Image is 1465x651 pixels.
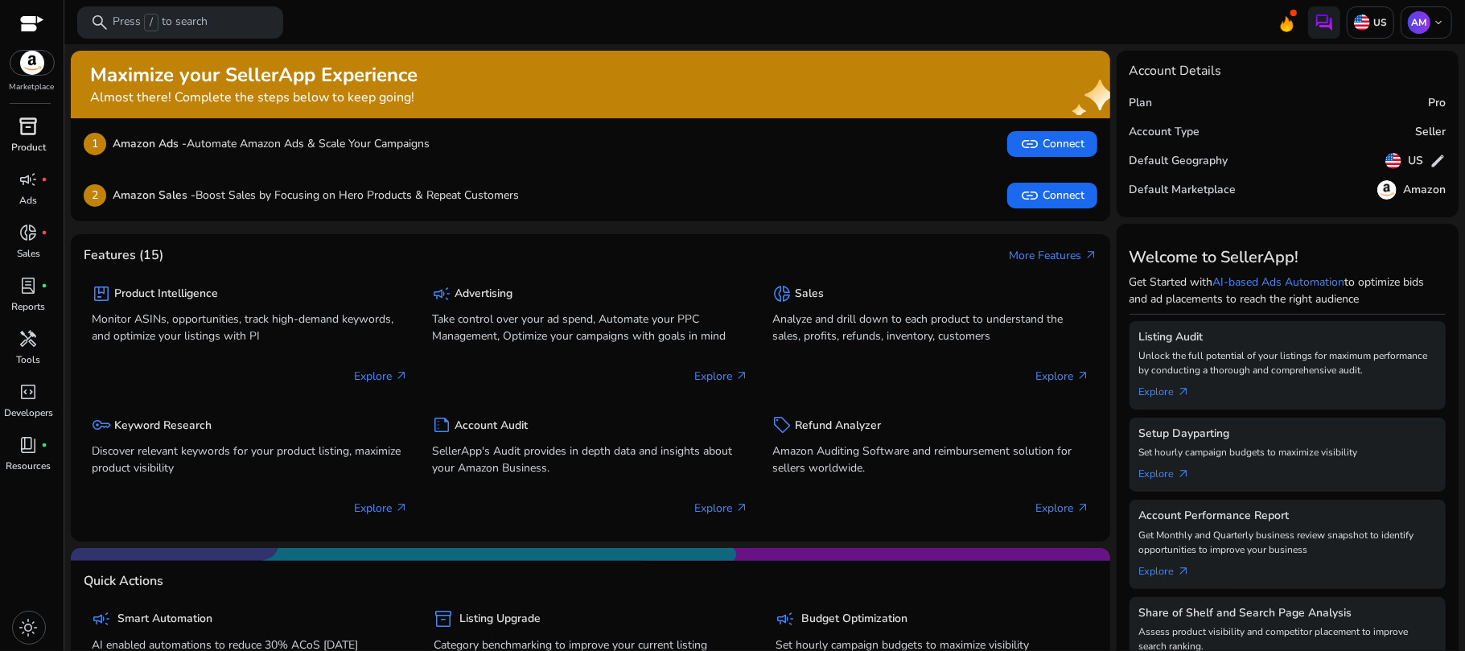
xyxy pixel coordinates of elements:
h5: Budget Optimization [802,612,908,626]
span: edit [1430,153,1446,169]
span: search [90,13,109,32]
img: amazon.svg [1377,180,1397,200]
span: arrow_outward [1084,249,1097,262]
p: Amazon Auditing Software and reimbursement solution for sellers worldwide. [773,443,1089,476]
p: Developers [4,406,53,420]
p: Automate Amazon Ads & Scale Your Campaigns [113,135,430,152]
a: More Featuresarrow_outward [1009,247,1097,264]
h5: Amazon [1403,183,1446,197]
h5: Advertising [455,287,512,301]
img: us.svg [1354,14,1370,31]
span: Connect [1020,186,1084,205]
button: linkConnect [1007,131,1097,157]
b: Amazon Ads - [113,136,187,151]
h5: Listing Upgrade [459,612,541,626]
span: donut_small [773,284,792,303]
span: link [1020,134,1039,154]
span: arrow_outward [1076,369,1089,382]
p: Explore [695,368,749,385]
span: arrow_outward [736,501,749,514]
p: SellerApp's Audit provides in depth data and insights about your Amazon Business. [432,443,748,476]
span: arrow_outward [1076,501,1089,514]
h2: Maximize your SellerApp Experience [90,64,418,87]
h5: Share of Shelf and Search Page Analysis [1139,607,1436,620]
span: Connect [1020,134,1084,154]
span: campaign [432,284,451,303]
span: arrow_outward [1178,565,1191,578]
p: Discover relevant keywords for your product listing, maximize product visibility [92,443,408,476]
p: Unlock the full potential of your listings for maximum performance by conducting a thorough and c... [1139,348,1436,377]
p: Sales [17,246,40,261]
h5: Keyword Research [114,419,212,433]
div: Keywords by Traffic [178,95,271,105]
h4: Features (15) [84,248,163,263]
h4: Quick Actions [84,574,163,589]
p: US [1370,16,1387,29]
h4: Almost there! Complete the steps below to keep going! [90,90,418,105]
span: arrow_outward [1178,385,1191,398]
span: campaign [19,170,39,189]
button: linkConnect [1007,183,1097,208]
p: Product [11,140,46,155]
p: Get Monthly and Quarterly business review snapshot to identify opportunities to improve your busi... [1139,528,1436,557]
p: 2 [84,184,106,207]
span: arrow_outward [1178,468,1191,480]
p: Reports [12,299,46,314]
h5: Default Marketplace [1130,183,1237,197]
p: Boost Sales by Focusing on Hero Products & Repeat Customers [113,187,519,204]
h3: Welcome to SellerApp! [1130,248,1446,267]
p: Ads [20,193,38,208]
p: AM [1408,11,1430,34]
p: Set hourly campaign budgets to maximize visibility [1139,445,1436,459]
h5: Sales [796,287,825,301]
span: key [92,415,111,435]
h5: Pro [1428,97,1446,110]
img: tab_domain_overview_orange.svg [43,93,56,106]
p: Get Started with to optimize bids and ad placements to reach the right audience [1130,274,1446,307]
h5: US [1408,155,1423,168]
a: Explorearrow_outward [1139,459,1204,482]
span: / [144,14,158,31]
p: Analyze and drill down to each product to understand the sales, profits, refunds, inventory, cust... [773,311,1089,344]
p: Take control over your ad spend, Automate your PPC Management, Optimize your campaigns with goals... [432,311,748,344]
a: Explorearrow_outward [1139,557,1204,579]
h5: Listing Audit [1139,331,1436,344]
p: Explore [1035,500,1089,517]
span: campaign [92,609,111,628]
span: link [1020,186,1039,205]
img: us.svg [1385,153,1401,169]
a: AI-based Ads Automation [1213,274,1345,290]
h5: Account Performance Report [1139,509,1436,523]
span: arrow_outward [736,369,749,382]
span: donut_small [19,223,39,242]
h5: Setup Dayparting [1139,427,1436,441]
h5: Product Intelligence [114,287,218,301]
span: inventory_2 [434,609,453,628]
h5: Seller [1415,126,1446,139]
span: campaign [776,609,796,628]
span: light_mode [19,618,39,637]
span: inventory_2 [19,117,39,136]
span: fiber_manual_record [42,442,48,448]
h5: Default Geography [1130,155,1228,168]
p: Explore [695,500,749,517]
img: logo_orange.svg [26,26,39,39]
span: book_4 [19,435,39,455]
h5: Account Type [1130,126,1200,139]
h5: Plan [1130,97,1153,110]
span: handyman [19,329,39,348]
div: v 4.0.25 [45,26,79,39]
div: Domain Overview [61,95,144,105]
h5: Refund Analyzer [796,419,882,433]
img: amazon.svg [10,51,54,75]
img: website_grey.svg [26,42,39,55]
b: Amazon Sales - [113,187,195,203]
span: package [92,284,111,303]
div: Domain: [DOMAIN_NAME] [42,42,177,55]
h4: Account Details [1130,64,1222,79]
span: fiber_manual_record [42,229,48,236]
p: Explore [354,368,408,385]
span: lab_profile [19,276,39,295]
p: Tools [17,352,41,367]
p: Marketplace [10,81,55,93]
